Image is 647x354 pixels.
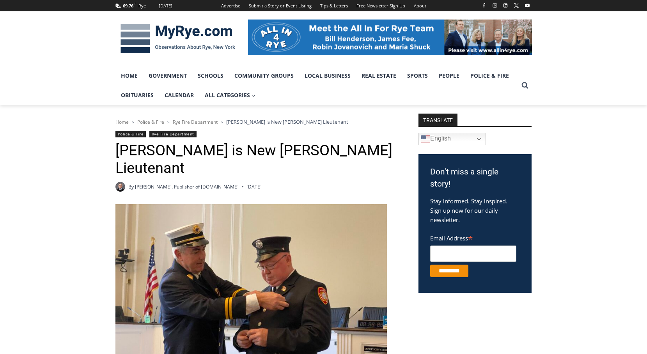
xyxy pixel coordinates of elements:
[115,66,518,105] nav: Primary Navigation
[143,66,192,85] a: Government
[137,119,164,125] a: Police & Fire
[135,183,239,190] a: [PERSON_NAME], Publisher of [DOMAIN_NAME]
[192,66,229,85] a: Schools
[221,119,223,125] span: >
[115,131,146,137] a: Police & Fire
[135,2,136,6] span: F
[128,183,134,190] span: By
[138,2,146,9] div: Rye
[356,66,402,85] a: Real Estate
[523,1,532,10] a: YouTube
[246,183,262,190] time: [DATE]
[248,20,532,55] img: All in for Rye
[115,85,159,105] a: Obituaries
[299,66,356,85] a: Local Business
[115,119,129,125] a: Home
[167,119,170,125] span: >
[490,1,500,10] a: Instagram
[518,78,532,93] button: View Search Form
[115,18,240,59] img: MyRye.com
[479,1,489,10] a: Facebook
[226,118,348,125] span: [PERSON_NAME] is New [PERSON_NAME] Lieutenant
[159,2,172,9] div: [DATE]
[205,91,255,100] span: All Categories
[430,230,516,244] label: Email Address
[430,166,520,190] h3: Don't miss a single story!
[418,114,457,126] strong: TRANSLATE
[402,66,433,85] a: Sports
[115,118,398,126] nav: Breadcrumbs
[418,133,486,145] a: English
[159,85,199,105] a: Calendar
[149,131,197,137] a: Rye Fire Department
[173,119,218,125] a: Rye Fire Department
[465,66,514,85] a: Police & Fire
[421,134,430,144] img: en
[430,196,520,224] p: Stay informed. Stay inspired. Sign up now for our daily newsletter.
[229,66,299,85] a: Community Groups
[123,3,133,9] span: 69.76
[501,1,510,10] a: Linkedin
[433,66,465,85] a: People
[115,142,398,177] h1: [PERSON_NAME] is New [PERSON_NAME] Lieutenant
[132,119,134,125] span: >
[199,85,261,105] a: All Categories
[115,182,125,192] a: Author image
[512,1,521,10] a: X
[115,66,143,85] a: Home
